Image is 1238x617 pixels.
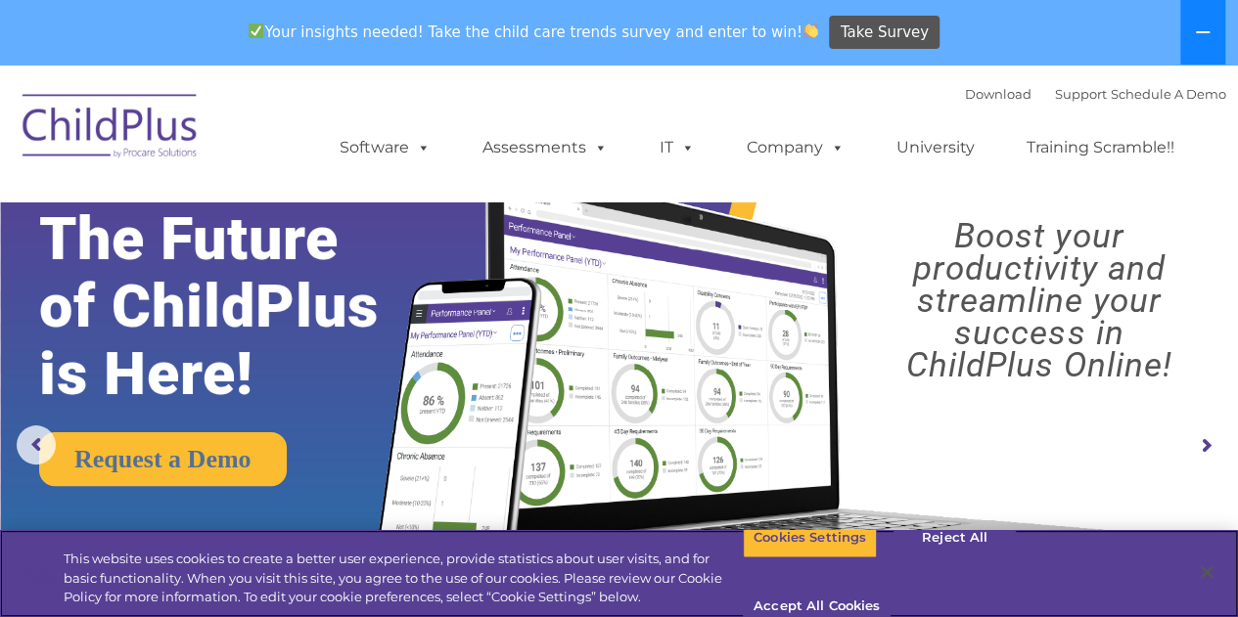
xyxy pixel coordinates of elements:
[803,23,818,38] img: 👏
[894,517,1016,558] button: Reject All
[1111,86,1226,102] a: Schedule A Demo
[743,517,877,558] button: Cookies Settings
[320,128,450,167] a: Software
[965,86,1032,102] a: Download
[855,220,1222,381] rs-layer: Boost your productivity and streamline your success in ChildPlus Online!
[272,129,332,144] span: Last name
[64,550,743,607] div: This website uses cookies to create a better user experience, provide statistics about user visit...
[965,86,1226,102] font: |
[829,16,940,50] a: Take Survey
[1055,86,1107,102] a: Support
[241,13,827,51] span: Your insights needed! Take the child care trends survey and enter to win!
[841,16,929,50] span: Take Survey
[249,23,263,38] img: ✅
[1185,551,1228,594] button: Close
[39,432,287,486] a: Request a Demo
[727,128,864,167] a: Company
[640,128,714,167] a: IT
[13,80,208,178] img: ChildPlus by Procare Solutions
[39,205,435,408] rs-layer: The Future of ChildPlus is Here!
[1007,128,1194,167] a: Training Scramble!!
[463,128,627,167] a: Assessments
[272,209,355,224] span: Phone number
[877,128,994,167] a: University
